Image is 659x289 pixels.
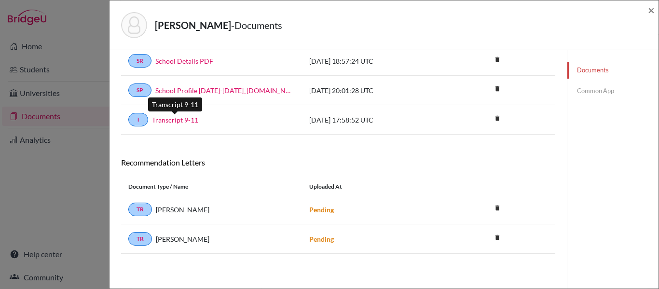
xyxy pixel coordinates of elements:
i: delete [490,52,505,67]
div: Transcript 9-11 [148,97,202,111]
span: [PERSON_NAME] [156,234,209,244]
div: [DATE] 20:01:28 UTC [302,85,447,96]
a: Documents [567,62,659,79]
a: delete [490,232,505,245]
span: - Documents [231,19,282,31]
i: delete [490,201,505,215]
i: delete [490,111,505,125]
a: delete [490,112,505,125]
a: School Details PDF [155,56,213,66]
strong: Pending [309,235,334,243]
a: Transcript 9-11 [152,115,198,125]
i: delete [490,230,505,245]
a: delete [490,83,505,96]
span: [PERSON_NAME] [156,205,209,215]
div: Uploaded at [302,182,447,191]
a: delete [490,202,505,215]
div: [DATE] 17:58:52 UTC [302,115,447,125]
a: School Profile [DATE]-[DATE]_[DOMAIN_NAME]_wide [155,85,295,96]
span: × [648,3,655,17]
a: T [128,113,148,126]
a: Common App [567,83,659,99]
strong: Pending [309,206,334,214]
strong: [PERSON_NAME] [155,19,231,31]
a: SP [128,83,151,97]
div: Document Type / Name [121,182,302,191]
h6: Recommendation Letters [121,158,555,167]
a: delete [490,54,505,67]
a: SR [128,54,151,68]
button: Close [648,4,655,16]
a: TR [128,232,152,246]
a: TR [128,203,152,216]
div: [DATE] 18:57:24 UTC [302,56,447,66]
i: delete [490,82,505,96]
